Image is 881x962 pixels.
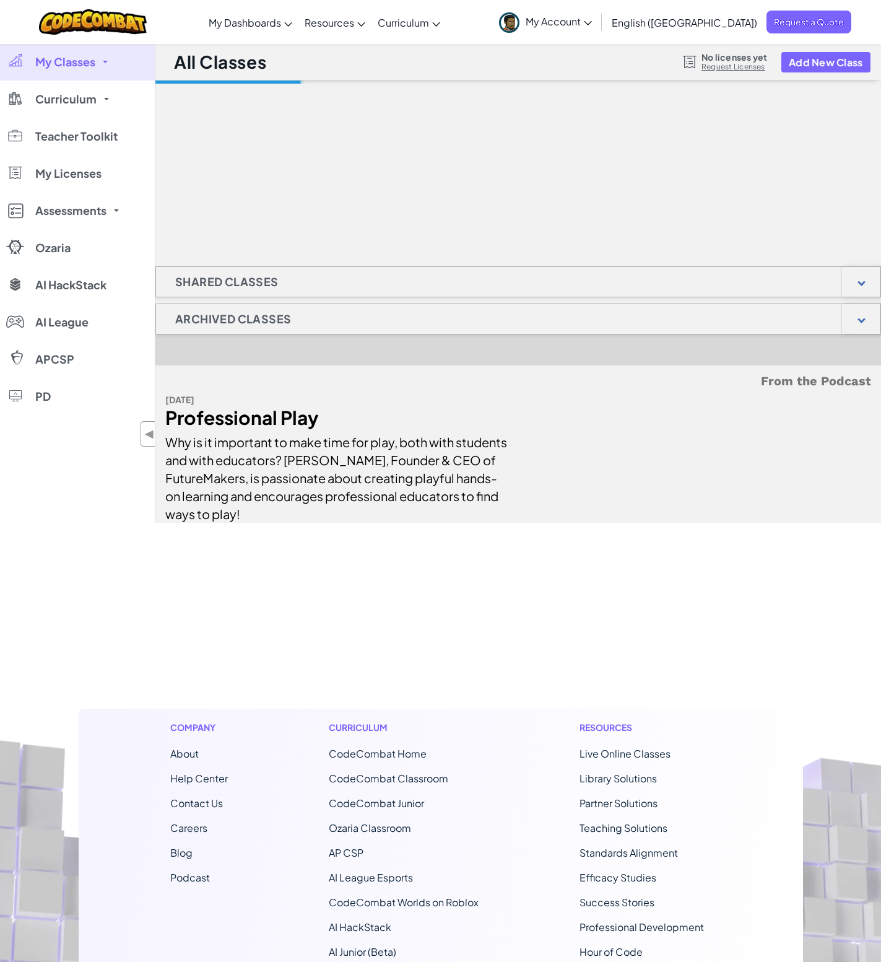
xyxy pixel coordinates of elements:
[209,16,281,29] span: My Dashboards
[35,94,97,105] span: Curriculum
[174,50,266,74] h1: All Classes
[305,16,354,29] span: Resources
[329,821,411,834] a: Ozaria Classroom
[202,6,298,39] a: My Dashboards
[329,871,413,884] a: AI League Esports
[170,821,207,834] a: Careers
[35,242,71,253] span: Ozaria
[329,846,363,859] a: AP CSP
[781,52,870,72] button: Add New Class
[579,871,656,884] a: Efficacy Studies
[493,2,598,42] a: My Account
[329,896,479,909] a: CodeCombat Worlds on Roblox
[170,772,228,785] a: Help Center
[329,920,391,934] a: AI HackStack
[35,317,89,328] span: AI League
[605,6,763,39] a: English ([GEOGRAPHIC_DATA])
[579,821,667,834] a: Teaching Solutions
[329,772,448,785] a: CodeCombat Classroom
[35,56,95,68] span: My Classes
[579,846,678,859] a: Standards Alignment
[329,747,427,760] span: CodeCombat Home
[329,797,424,810] a: CodeCombat Junior
[165,372,871,391] h5: From the Podcast
[499,12,519,33] img: avatar
[329,945,396,958] a: AI Junior (Beta)
[165,409,509,427] div: Professional Play
[371,6,446,39] a: Curriculum
[579,797,657,810] a: Partner Solutions
[165,391,509,409] div: [DATE]
[170,721,228,734] h1: Company
[579,747,671,760] a: Live Online Classes
[39,9,147,35] img: CodeCombat logo
[165,427,509,523] div: Why is it important to make time for play, both with students and with educators? [PERSON_NAME], ...
[579,920,704,934] a: Professional Development
[612,16,757,29] span: English ([GEOGRAPHIC_DATA])
[170,797,223,810] span: Contact Us
[35,131,118,142] span: Teacher Toolkit
[766,11,851,33] a: Request a Quote
[378,16,429,29] span: Curriculum
[35,205,106,216] span: Assessments
[156,266,298,297] h1: Shared Classes
[526,15,592,28] span: My Account
[701,52,767,62] span: No licenses yet
[144,425,155,443] span: ◀
[298,6,371,39] a: Resources
[579,945,643,958] a: Hour of Code
[329,721,479,734] h1: Curriculum
[35,279,106,291] span: AI HackStack
[579,772,657,785] a: Library Solutions
[170,747,199,760] a: About
[170,871,210,884] a: Podcast
[170,846,193,859] a: Blog
[579,721,711,734] h1: Resources
[701,62,767,72] a: Request Licenses
[35,168,102,179] span: My Licenses
[579,896,654,909] a: Success Stories
[156,304,310,335] h1: Archived Classes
